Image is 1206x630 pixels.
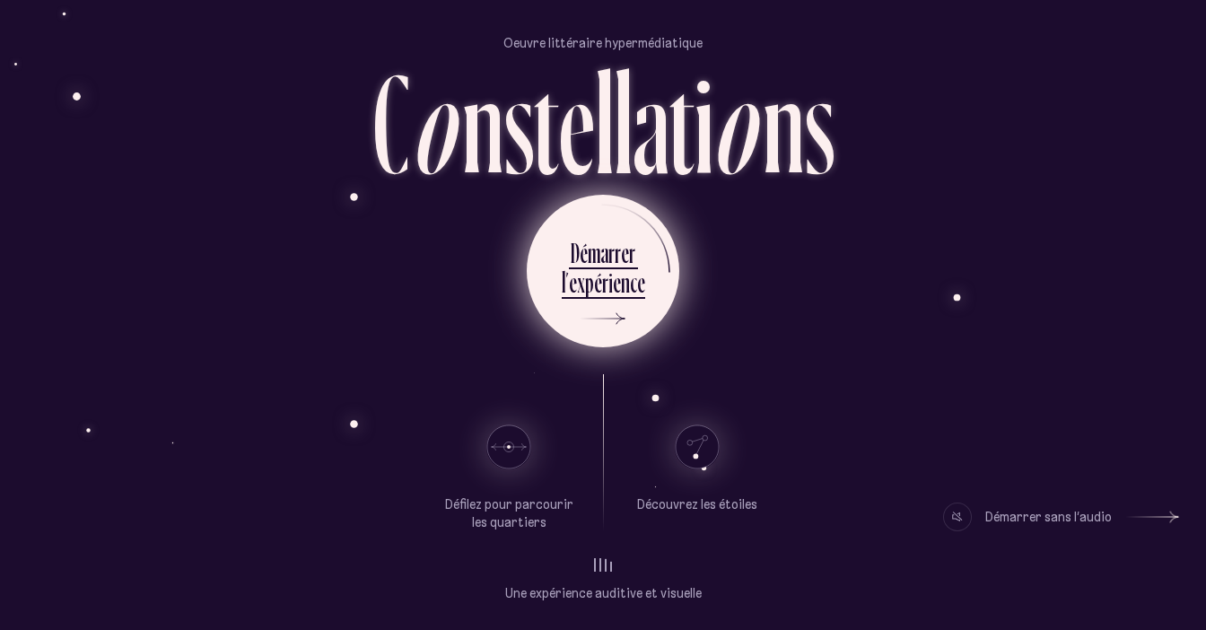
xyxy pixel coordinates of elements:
[621,265,630,300] div: n
[565,265,569,300] div: ’
[559,52,595,194] div: e
[503,52,534,194] div: s
[595,52,614,194] div: l
[588,235,600,270] div: m
[569,265,577,300] div: e
[562,265,565,300] div: l
[585,265,594,300] div: p
[637,496,757,514] p: Découvrez les étoiles
[637,265,645,300] div: e
[527,195,679,347] button: Démarrerl’expérience
[441,496,576,531] p: Défilez pour parcourir les quartiers
[629,235,635,270] div: r
[613,265,621,300] div: e
[630,265,637,300] div: c
[462,52,503,194] div: n
[985,503,1112,531] div: Démarrer sans l’audio
[804,52,835,194] div: s
[943,503,1179,531] button: Démarrer sans l’audio
[577,265,585,300] div: x
[615,235,621,270] div: r
[534,52,559,194] div: t
[621,235,629,270] div: e
[602,265,608,300] div: r
[608,265,613,300] div: i
[669,52,695,194] div: t
[410,52,462,194] div: o
[600,235,608,270] div: a
[633,52,669,194] div: a
[763,52,804,194] div: n
[503,34,703,52] p: Oeuvre littéraire hypermédiatique
[505,585,702,603] p: Une expérience auditive et visuelle
[580,235,588,270] div: é
[594,265,602,300] div: é
[571,235,580,270] div: D
[372,52,410,194] div: C
[608,235,615,270] div: r
[614,52,633,194] div: l
[695,52,713,194] div: i
[711,52,763,194] div: o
